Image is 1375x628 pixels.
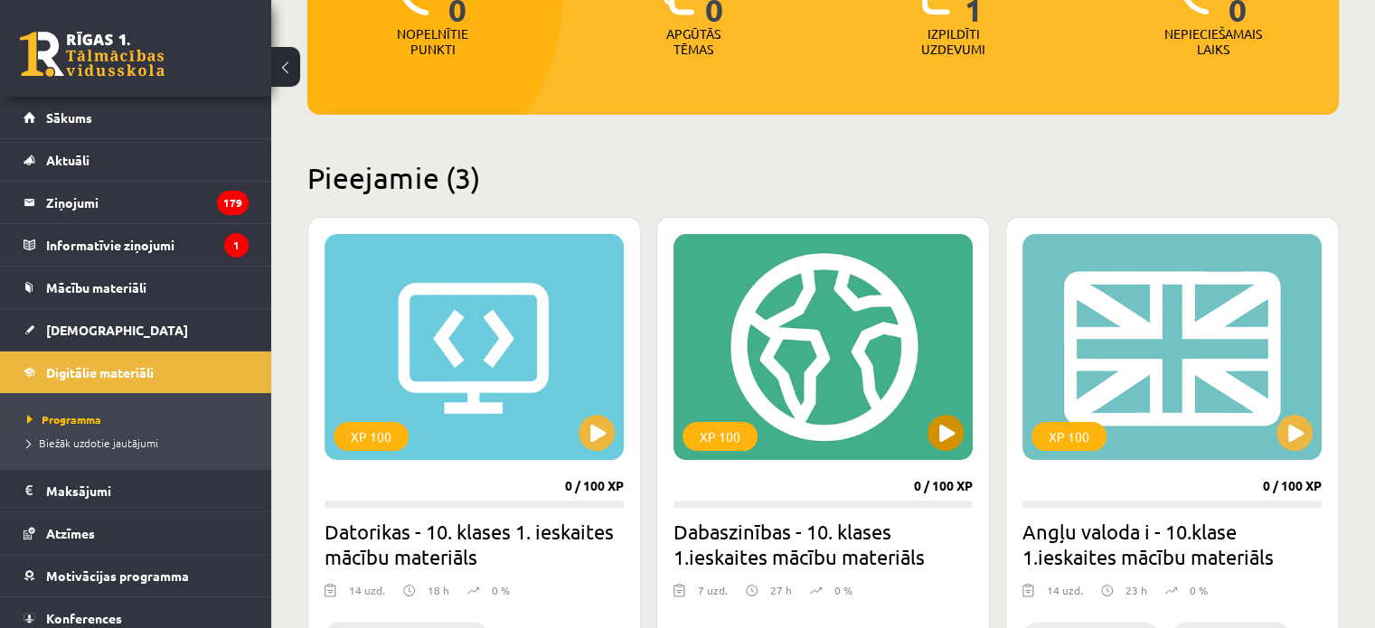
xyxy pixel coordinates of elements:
[217,191,249,215] i: 179
[46,279,146,295] span: Mācību materiāli
[24,555,249,596] a: Motivācijas programma
[307,160,1339,195] h2: Pieejamie (3)
[27,412,101,426] span: Programma
[24,267,249,308] a: Mācību materiāli
[27,435,253,451] a: Biežāk uzdotie jautājumi
[658,26,729,57] p: Apgūtās tēmas
[27,411,253,427] a: Programma
[46,224,249,266] legend: Informatīvie ziņojumi
[46,470,249,511] legend: Maksājumi
[349,582,385,609] div: 14 uzd.
[27,436,158,450] span: Biežāk uzdotie jautājumi
[46,322,188,338] span: [DEMOGRAPHIC_DATA]
[397,26,468,57] p: Nopelnītie punkti
[673,519,973,569] h2: Dabaszinības - 10. klases 1.ieskaites mācību materiāls
[698,582,728,609] div: 7 uzd.
[24,182,249,223] a: Ziņojumi179
[1022,519,1322,569] h2: Angļu valoda i - 10.klase 1.ieskaites mācību materiāls
[770,582,792,598] p: 27 h
[224,233,249,258] i: 1
[24,512,249,554] a: Atzīmes
[24,224,249,266] a: Informatīvie ziņojumi1
[24,470,249,511] a: Maksājumi
[325,519,624,569] h2: Datorikas - 10. klases 1. ieskaites mācību materiāls
[46,152,89,168] span: Aktuāli
[683,422,758,451] div: XP 100
[1164,26,1262,57] p: Nepieciešamais laiks
[24,97,249,138] a: Sākums
[492,582,510,598] p: 0 %
[428,582,449,598] p: 18 h
[24,309,249,351] a: [DEMOGRAPHIC_DATA]
[1125,582,1147,598] p: 23 h
[46,182,249,223] legend: Ziņojumi
[24,139,249,181] a: Aktuāli
[334,422,409,451] div: XP 100
[20,32,165,77] a: Rīgas 1. Tālmācības vidusskola
[1031,422,1107,451] div: XP 100
[46,364,154,380] span: Digitālie materiāli
[1190,582,1208,598] p: 0 %
[24,351,249,393] a: Digitālie materiāli
[46,109,92,126] span: Sākums
[918,26,988,57] p: Izpildīti uzdevumi
[46,525,95,541] span: Atzīmes
[46,610,122,626] span: Konferences
[46,567,189,584] span: Motivācijas programma
[1047,582,1083,609] div: 14 uzd.
[834,582,852,598] p: 0 %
